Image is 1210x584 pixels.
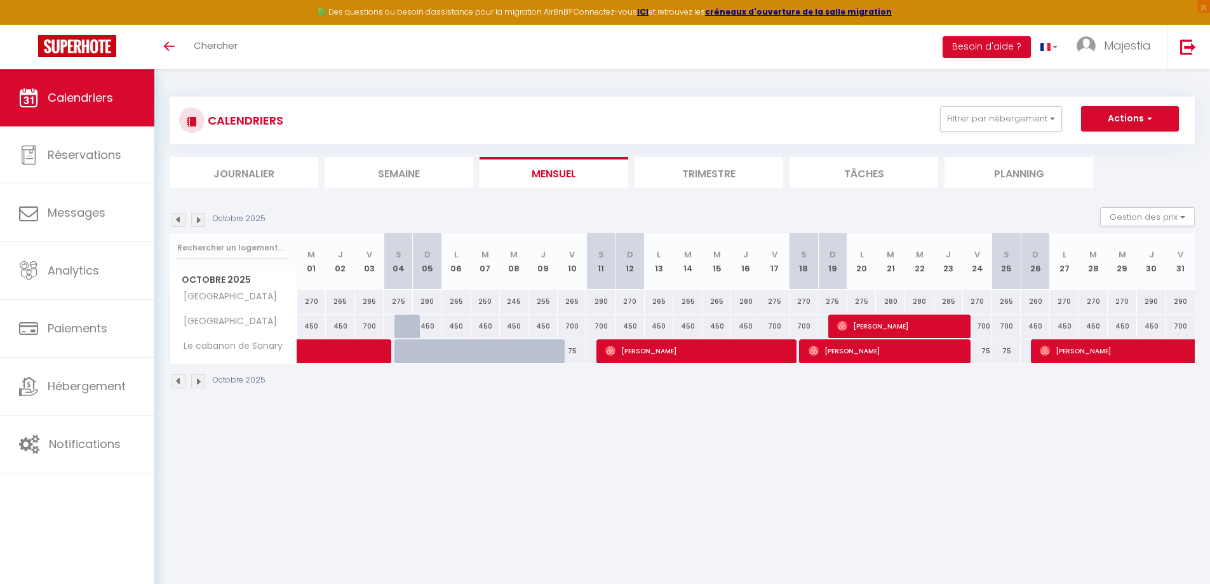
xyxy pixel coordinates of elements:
div: 275 [760,290,790,313]
div: 265 [558,290,587,313]
div: 270 [790,290,819,313]
strong: ICI [637,6,649,17]
span: Notifications [49,436,121,452]
th: 29 [1108,233,1137,290]
th: 16 [731,233,760,290]
span: [PERSON_NAME] [837,314,964,338]
div: 75 [963,339,992,363]
th: 30 [1137,233,1166,290]
th: 21 [876,233,905,290]
th: 07 [471,233,500,290]
div: 75 [992,339,1021,363]
div: 700 [992,315,1021,338]
abbr: V [772,248,777,261]
abbr: J [743,248,748,261]
th: 25 [992,233,1021,290]
div: 450 [702,315,732,338]
span: [GEOGRAPHIC_DATA] [172,315,280,329]
div: 270 [963,290,992,313]
span: Majestia [1104,37,1151,53]
th: 17 [760,233,790,290]
li: Journalier [170,157,318,188]
button: Gestion des prix [1100,207,1195,226]
span: Hébergement [48,378,126,394]
div: 275 [384,290,413,313]
strong: créneaux d'ouverture de la salle migration [705,6,892,17]
span: Octobre 2025 [170,271,297,289]
span: Paiements [48,320,107,336]
div: 700 [355,315,384,338]
abbr: M [713,248,721,261]
th: 02 [326,233,355,290]
div: 450 [500,315,529,338]
button: Ouvrir le widget de chat LiveChat [10,5,48,43]
img: Super Booking [38,35,116,57]
div: 270 [1079,290,1108,313]
div: 265 [702,290,732,313]
th: 01 [297,233,326,290]
abbr: V [569,248,575,261]
a: Chercher [184,25,247,69]
button: Besoin d'aide ? [943,36,1031,58]
th: 23 [934,233,964,290]
div: 450 [413,315,442,338]
abbr: L [657,248,661,261]
abbr: M [481,248,489,261]
div: 450 [441,315,471,338]
abbr: S [1004,248,1009,261]
span: Chercher [194,39,238,52]
li: Mensuel [480,157,628,188]
div: 280 [876,290,905,313]
div: 270 [297,290,326,313]
div: 265 [441,290,471,313]
abbr: S [396,248,401,261]
abbr: J [946,248,951,261]
th: 06 [441,233,471,290]
abbr: J [1149,248,1154,261]
abbr: D [627,248,633,261]
abbr: M [684,248,692,261]
th: 28 [1079,233,1108,290]
div: 275 [847,290,877,313]
abbr: D [830,248,836,261]
span: [PERSON_NAME] [809,339,964,363]
th: 11 [586,233,615,290]
div: 270 [1050,290,1079,313]
span: Réservations [48,147,121,163]
div: 450 [326,315,355,338]
abbr: D [1032,248,1039,261]
h3: CALENDRIERS [205,106,283,135]
img: ... [1077,36,1096,55]
div: 270 [615,290,645,313]
div: 280 [586,290,615,313]
abbr: M [1119,248,1126,261]
iframe: Chat [1156,527,1200,574]
abbr: L [454,248,458,261]
div: 260 [1021,290,1050,313]
abbr: M [307,248,315,261]
span: Le cabanon de Sanary [172,339,286,353]
div: 280 [413,290,442,313]
p: Octobre 2025 [213,213,266,225]
th: 09 [528,233,558,290]
div: 450 [1079,315,1108,338]
div: 700 [558,315,587,338]
th: 26 [1021,233,1050,290]
abbr: S [801,248,807,261]
abbr: M [1089,248,1097,261]
abbr: J [338,248,343,261]
li: Tâches [790,157,938,188]
th: 15 [702,233,732,290]
span: [GEOGRAPHIC_DATA] [172,290,280,304]
div: 280 [731,290,760,313]
abbr: J [541,248,546,261]
th: 13 [645,233,674,290]
div: 450 [297,315,326,338]
div: 255 [528,290,558,313]
div: 450 [673,315,702,338]
div: 450 [1137,315,1166,338]
th: 08 [500,233,529,290]
span: [PERSON_NAME] [605,339,790,363]
abbr: M [916,248,924,261]
div: 700 [586,315,615,338]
